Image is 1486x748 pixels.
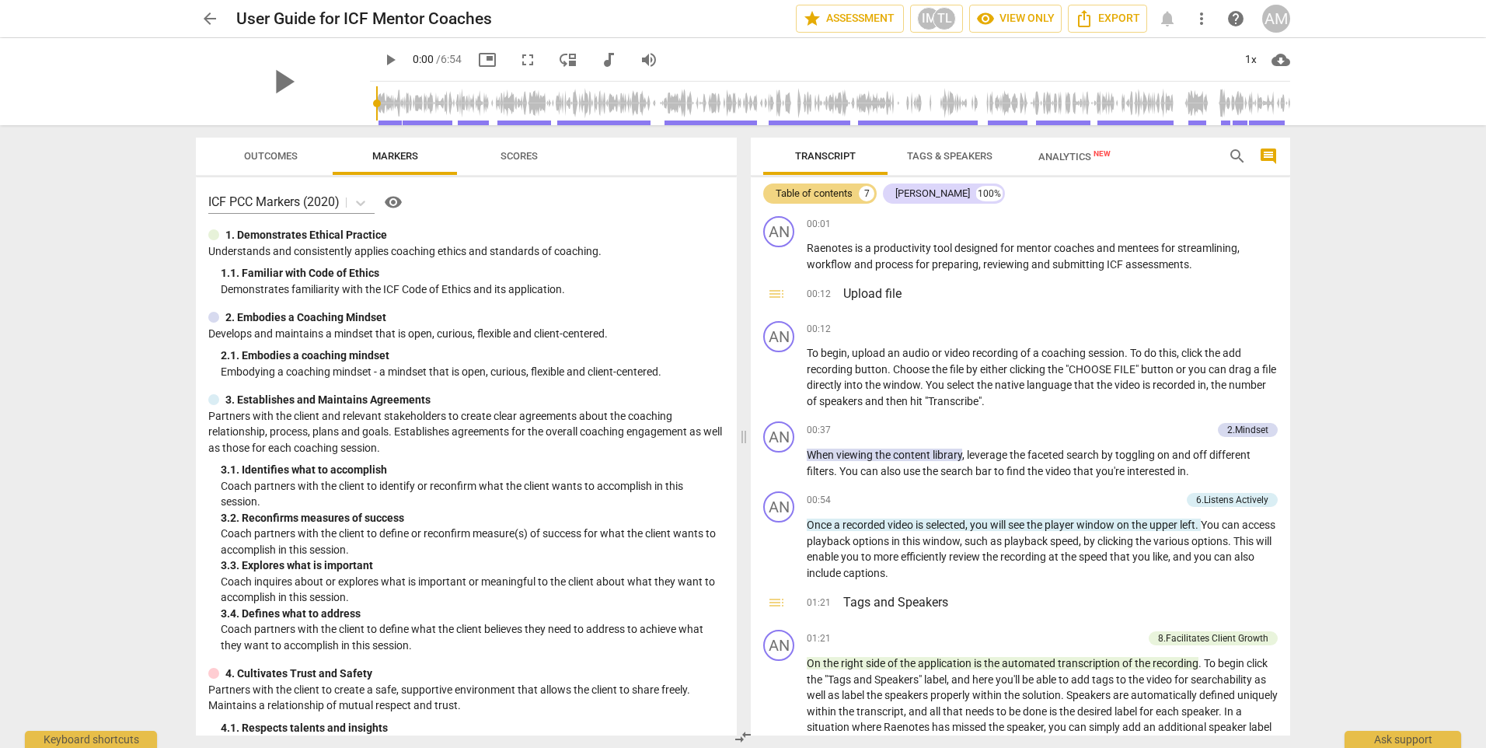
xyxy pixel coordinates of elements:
[807,465,834,477] span: filters
[1017,242,1054,254] span: mentor
[473,46,501,74] button: Picture in picture
[843,285,1278,303] h3: Upload file
[1149,519,1180,531] span: upper
[965,519,970,531] span: ,
[1153,535,1191,547] span: various
[893,363,932,376] span: Choose
[1048,363,1066,376] span: the
[763,491,794,523] div: Change speaker
[1226,9,1245,28] span: help
[1192,9,1211,28] span: more_vert
[796,5,904,33] button: Assessment
[1198,379,1206,391] span: in
[221,462,724,478] div: 3. 1. Identifies what to accomplish
[1130,347,1144,359] span: To
[1052,258,1107,271] span: submitting
[807,258,854,271] span: workflow
[976,9,995,28] span: visibility
[1177,347,1181,359] span: ,
[1142,379,1153,391] span: is
[853,535,891,547] span: options
[763,421,794,453] div: Change speaker
[25,731,157,748] div: Keyboard shortcuts
[844,379,865,391] span: into
[947,379,977,391] span: select
[1254,363,1262,376] span: a
[1159,347,1177,359] span: this
[859,186,874,201] div: 7
[1054,242,1097,254] span: coaches
[1004,535,1050,547] span: playback
[819,395,865,407] span: speakers
[1061,551,1079,563] span: the
[995,379,1027,391] span: native
[910,395,925,407] span: hit
[843,593,1278,612] h3: Tags and Speakers
[599,51,618,69] span: audiotrack
[763,630,794,661] div: Change speaker
[916,258,932,271] span: for
[807,347,821,359] span: To
[1079,551,1110,563] span: speed
[1058,657,1122,669] span: transcription
[888,347,902,359] span: an
[1153,657,1198,669] span: recording
[1233,535,1256,547] span: This
[960,535,965,547] span: ,
[244,150,298,162] span: Outcomes
[1114,363,1141,376] span: FILE"
[841,657,866,669] span: right
[1097,242,1118,254] span: and
[1000,551,1048,563] span: recording
[886,395,910,407] span: then
[1132,519,1149,531] span: the
[221,265,724,281] div: 1. 1. Familiar with Code of Ethics
[1125,258,1189,271] span: assessments
[1168,551,1173,563] span: ,
[970,519,990,531] span: you
[990,519,1008,531] span: will
[514,46,542,74] button: Fullscreen
[1020,347,1033,359] span: of
[1075,9,1140,28] span: Export
[795,150,856,162] span: Transcript
[1345,731,1461,748] div: Ask support
[803,9,897,28] span: Assessment
[861,551,874,563] span: to
[1088,347,1125,359] span: session
[920,379,926,391] span: .
[1186,465,1189,477] span: .
[1114,379,1142,391] span: video
[923,465,940,477] span: the
[803,9,821,28] span: star
[1205,347,1223,359] span: the
[984,657,1002,669] span: the
[888,657,900,669] span: of
[836,449,875,461] span: viewing
[1041,347,1088,359] span: coaching
[767,593,786,612] span: toc
[1027,519,1045,531] span: the
[839,465,860,477] span: You
[983,258,1031,271] span: reviewing
[381,190,406,215] button: Help
[776,186,853,201] div: Table of contents
[225,392,431,408] p: 3. Establishes and Maintains Agreements
[976,9,1055,28] span: View only
[990,535,1004,547] span: as
[843,567,885,579] span: captions
[1048,551,1061,563] span: at
[994,465,1006,477] span: to
[372,150,418,162] span: Markers
[807,395,819,407] span: of
[1027,449,1066,461] span: faceted
[1010,449,1027,461] span: the
[635,46,663,74] button: Volume
[1225,144,1250,169] button: Search
[916,519,926,531] span: is
[518,51,537,69] span: fullscreen
[1177,242,1237,254] span: streamlining
[1222,519,1242,531] span: can
[972,347,1020,359] span: recording
[1188,363,1209,376] span: you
